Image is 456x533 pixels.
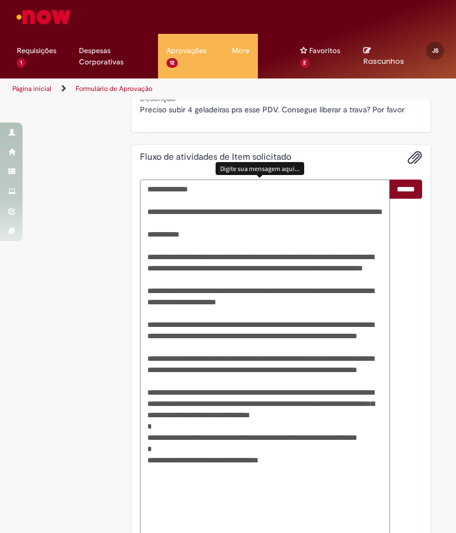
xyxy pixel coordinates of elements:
a: Formulário de Aprovação [76,84,152,93]
span: Despesas Corporativas [79,45,150,68]
span: Favoritos [309,45,340,56]
span: Preciso subir 4 geladeiras pra esse PDV. Consegue liberar a trava? Por favor [140,104,405,115]
a: No momento, sua lista de rascunhos tem 0 Itens [363,45,404,67]
ul: Menu Cabeçalho [258,34,275,78]
span: Rascunhos [363,56,404,67]
span: 2 [300,58,310,68]
ul: Menu Cabeçalho [292,34,355,78]
ul: Menu Cabeçalho [158,34,223,78]
a: Requisições : 1 [8,34,71,68]
a: Página inicial [12,84,51,93]
ul: Menu Cabeçalho [275,34,292,78]
b: Descrição [140,93,176,103]
span: More [232,45,249,56]
span: Requisições [17,45,56,56]
span: 1 [17,58,25,68]
a: More : 4 [223,34,258,68]
span: JS [432,47,439,54]
button: Adicionar anexos [407,150,422,165]
a: Favoritos : 2 [292,34,355,68]
a: Despesas Corporativas : [71,34,159,68]
div: Digite sua mensagem aqui... [216,162,304,175]
img: ServiceNow [15,6,73,28]
ul: Menu Cabeçalho [223,34,258,78]
ul: Menu Cabeçalho [71,34,159,78]
a: Aprovações : 12 [158,34,223,68]
ul: Trilhas de página [8,78,220,99]
span: 12 [166,58,178,68]
ul: Menu Cabeçalho [8,34,71,78]
span: Aprovações [166,45,207,56]
a: JS [418,34,456,56]
h2: Fluxo de atividades de Item solicitado Histórico de tíquete [140,152,291,163]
